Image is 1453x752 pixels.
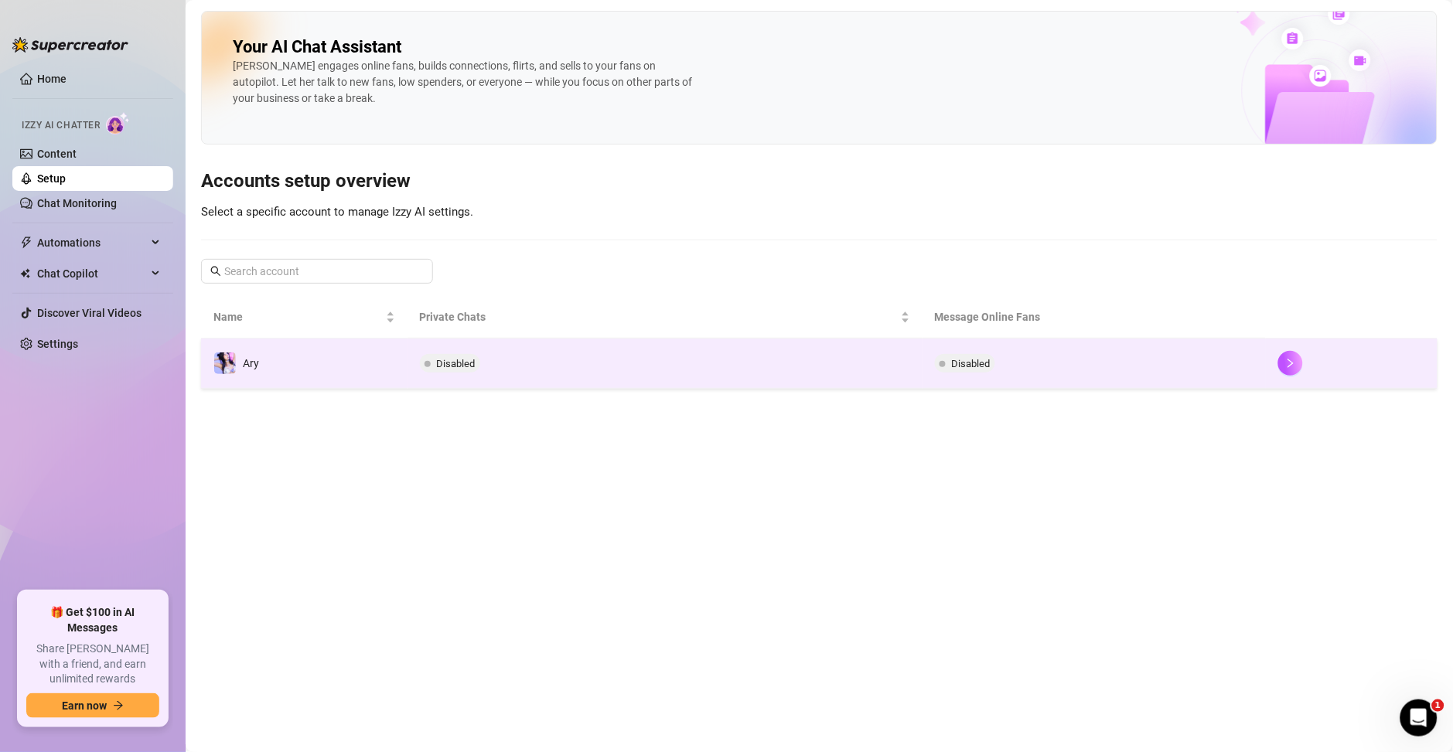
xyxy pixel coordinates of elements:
iframe: Intercom live chat [1400,699,1438,737]
span: Disabled [437,358,476,369]
span: arrow-right [113,700,124,711]
img: Ary [214,352,236,374]
a: Settings [37,338,78,350]
span: Izzy AI Chatter [22,118,100,133]
span: Ary [243,357,259,369]
h2: Your AI Chat Assistant [233,36,401,58]
a: Chat Monitoring [37,197,117,209]
span: Chat Copilot [37,261,147,286]
a: Home [37,73,67,85]
span: 1 [1432,699,1444,712]
a: Discover Viral Videos [37,307,142,319]
img: logo-BBDzfeDw.svg [12,37,128,53]
span: right [1285,358,1296,369]
span: thunderbolt [20,236,32,249]
a: Content [37,148,77,160]
span: Name [213,308,383,325]
span: Earn now [62,699,107,712]
a: Setup [37,172,66,185]
span: Share [PERSON_NAME] with a friend, and earn unlimited rewards [26,641,159,687]
h3: Accounts setup overview [201,169,1438,194]
span: Select a specific account to manage Izzy AI settings. [201,205,473,219]
button: Earn nowarrow-right [26,693,159,718]
span: Disabled [952,358,991,369]
img: Chat Copilot [20,268,30,279]
th: Private Chats [408,296,923,339]
th: Name [201,296,408,339]
span: 🎁 Get $100 in AI Messages [26,605,159,635]
img: AI Chatter [106,112,130,134]
span: search [210,266,221,277]
span: Private Chats [420,308,898,325]
span: Automations [37,230,147,255]
button: right [1278,351,1303,376]
div: [PERSON_NAME] engages online fans, builds connections, flirts, and sells to your fans on autopilo... [233,58,697,107]
th: Message Online Fans [923,296,1266,339]
input: Search account [224,263,411,280]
